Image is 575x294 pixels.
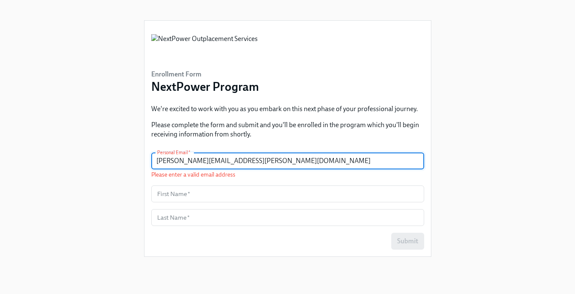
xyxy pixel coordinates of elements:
[151,34,258,60] img: NextPower Outplacement Services
[151,79,259,94] h3: NextPower Program
[151,171,424,179] p: Please enter a valid email address
[151,70,259,79] h6: Enrollment Form
[151,104,424,114] p: We're excited to work with you as you embark on this next phase of your professional journey.
[151,120,424,139] p: Please complete the form and submit and you'll be enrolled in the program which you'll begin rece...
